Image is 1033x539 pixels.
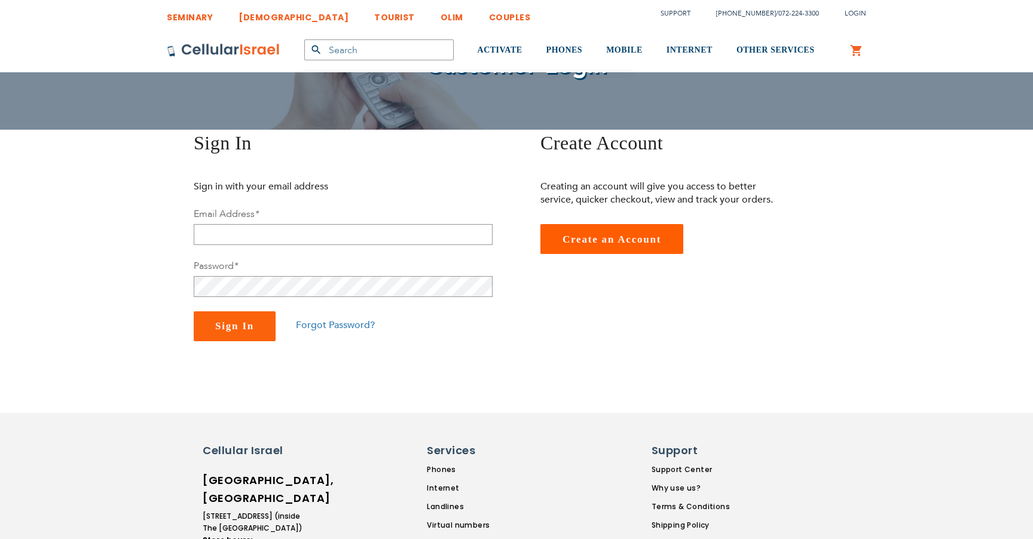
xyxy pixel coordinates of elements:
[194,224,493,245] input: Email
[652,443,723,458] h6: Support
[845,9,866,18] span: Login
[546,45,583,54] span: PHONES
[427,520,536,531] a: Virtual numbers
[215,320,254,332] span: Sign In
[441,3,463,25] a: OLIM
[478,45,522,54] span: ACTIVATE
[203,471,304,507] h6: [GEOGRAPHIC_DATA], [GEOGRAPHIC_DATA]
[652,520,730,531] a: Shipping Policy
[478,28,522,73] a: ACTIVATE
[239,3,349,25] a: [DEMOGRAPHIC_DATA]
[489,3,531,25] a: COUPLES
[194,259,238,272] label: Password
[194,180,436,193] p: Sign in with your email address
[661,9,690,18] a: Support
[167,43,280,57] img: Cellular Israel Logo
[652,464,730,475] a: Support Center
[736,45,815,54] span: OTHER SERVICES
[546,28,583,73] a: PHONES
[667,45,713,54] span: INTERNET
[194,132,252,154] span: Sign In
[427,443,528,458] h6: Services
[540,132,663,154] span: Create Account
[203,443,304,458] h6: Cellular Israel
[427,483,536,494] a: Internet
[704,5,819,22] li: /
[296,318,375,332] a: Forgot Password?
[606,28,643,73] a: MOBILE
[167,3,213,25] a: SEMINARY
[194,311,276,341] button: Sign In
[652,501,730,512] a: Terms & Conditions
[540,224,683,254] a: Create an Account
[563,234,661,245] span: Create an Account
[778,9,819,18] a: 072-224-3300
[304,39,454,60] input: Search
[606,45,643,54] span: MOBILE
[427,501,536,512] a: Landlines
[716,9,776,18] a: [PHONE_NUMBER]
[652,483,730,494] a: Why use us?
[736,28,815,73] a: OTHER SERVICES
[427,464,536,475] a: Phones
[374,3,415,25] a: TOURIST
[540,180,783,206] p: Creating an account will give you access to better service, quicker checkout, view and track your...
[194,207,259,220] label: Email Address
[667,28,713,73] a: INTERNET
